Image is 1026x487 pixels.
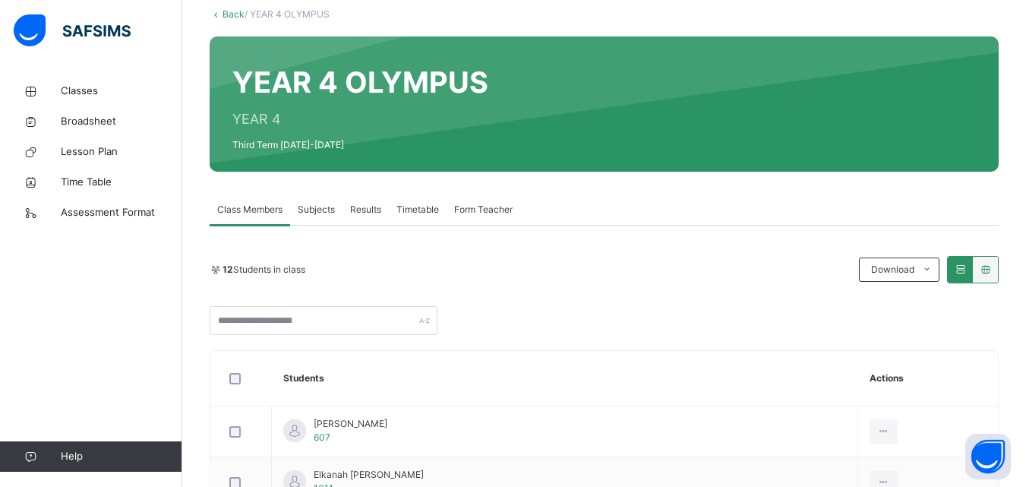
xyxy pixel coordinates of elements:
span: Results [350,203,381,217]
span: Broadsheet [61,114,182,129]
span: Form Teacher [454,203,513,217]
span: Help [61,449,182,464]
span: [PERSON_NAME] [314,417,387,431]
img: safsims [14,14,131,46]
span: 607 [314,432,330,443]
span: / YEAR 4 OLYMPUS [245,8,330,20]
span: Time Table [61,175,182,190]
th: Students [272,351,858,406]
span: Download [871,263,914,277]
th: Actions [858,351,998,406]
span: Third Term [DATE]-[DATE] [232,138,488,152]
span: Elkanah [PERSON_NAME] [314,468,424,482]
button: Open asap [965,434,1011,479]
span: Classes [61,84,182,99]
span: Subjects [298,203,335,217]
span: Timetable [396,203,439,217]
span: Assessment Format [61,205,182,220]
b: 12 [223,264,233,275]
span: Class Members [217,203,283,217]
a: Back [223,8,245,20]
span: Students in class [223,263,305,277]
span: Lesson Plan [61,144,182,160]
